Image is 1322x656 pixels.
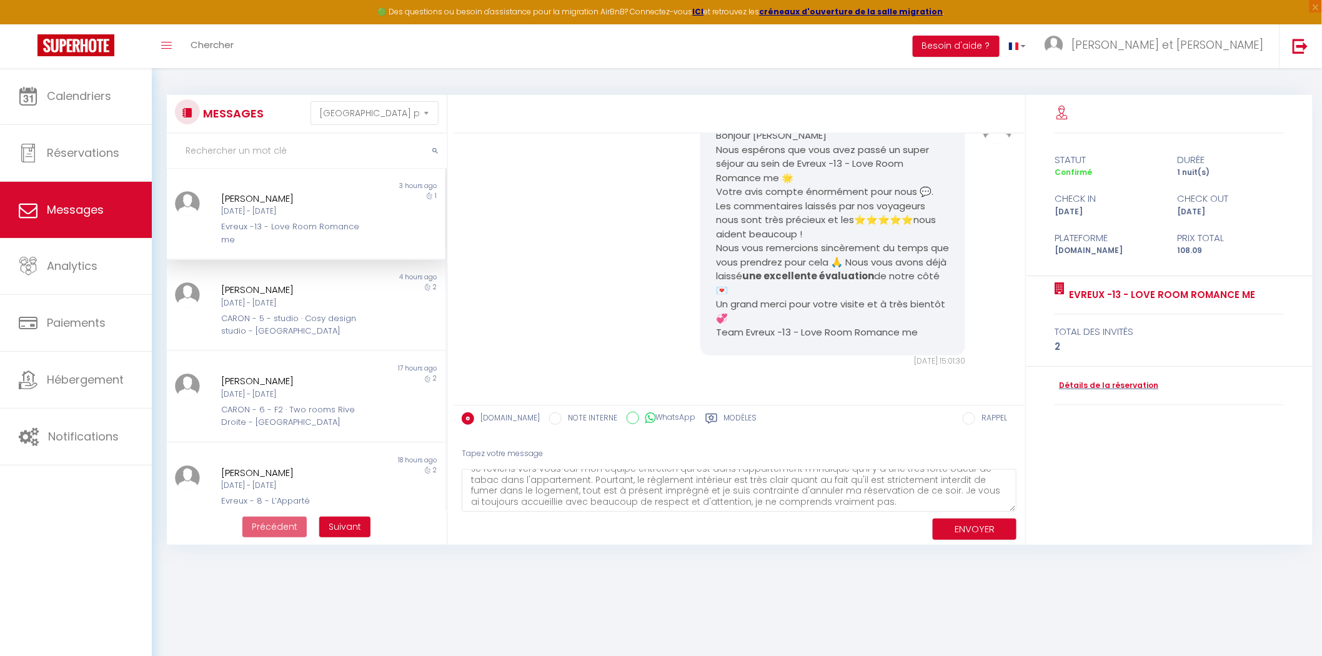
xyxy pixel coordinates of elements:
[1170,206,1293,218] div: [DATE]
[191,38,234,51] span: Chercher
[221,282,367,297] div: [PERSON_NAME]
[1046,231,1170,246] div: Plateforme
[693,6,704,17] a: ICI
[760,6,943,17] a: créneaux d'ouverture de la salle migration
[1055,167,1092,177] span: Confirmé
[252,520,297,533] span: Précédent
[1065,287,1255,302] a: Evreux -13 - Love Room Romance me
[716,241,950,297] p: Nous vous remercions sincèrement du temps que vous prendrez pour cela 🙏 Nous vous avons déjà lais...
[1046,245,1170,257] div: [DOMAIN_NAME]
[1055,380,1158,392] a: Détails de la réservation
[562,412,617,426] label: NOTE INTERNE
[47,315,106,330] span: Paiements
[742,269,874,282] b: une excellente évaluation
[306,272,445,282] div: 4 hours ago
[716,326,950,340] p: Team Evreux -13 - Love Room Romance me
[1293,38,1308,54] img: logout
[1170,245,1293,257] div: 108.09
[435,191,437,201] span: 1
[716,185,950,241] p: Votre avis compte énormément pour nous 💬. Les commentaires laissés par nos voyageurs nous sont tr...
[306,181,445,191] div: 3 hours ago
[639,412,696,425] label: WhatsApp
[175,282,200,307] img: ...
[1170,167,1293,179] div: 1 nuit(s)
[242,517,307,538] button: Previous
[10,5,47,42] button: Ouvrir le widget de chat LiveChat
[724,412,757,428] label: Modèles
[913,36,1000,57] button: Besoin d'aide ?
[854,213,913,226] b: ⭐⭐⭐⭐⭐
[329,520,361,533] span: Suivant
[200,99,264,127] h3: MESSAGES
[1045,36,1063,54] img: ...
[175,191,200,216] img: ...
[221,495,367,507] div: Evreux - 8 - L’Apparté
[221,297,367,309] div: [DATE] - [DATE]
[47,145,119,161] span: Réservations
[175,374,200,399] img: ...
[221,480,367,492] div: [DATE] - [DATE]
[221,221,367,246] div: Evreux -13 - Love Room Romance me
[181,24,243,68] a: Chercher
[221,206,367,217] div: [DATE] - [DATE]
[1035,24,1280,68] a: ... [PERSON_NAME] et [PERSON_NAME]
[716,297,950,326] p: Un grand merci pour votre visite et à très bientôt 💞
[47,202,104,217] span: Messages
[1055,324,1284,339] div: total des invités
[306,364,445,374] div: 17 hours ago
[37,34,114,56] img: Super Booking
[1170,231,1293,246] div: Prix total
[175,465,200,490] img: ...
[1071,37,1264,52] span: [PERSON_NAME] et [PERSON_NAME]
[47,258,97,274] span: Analytics
[716,129,950,143] p: Bonjour [PERSON_NAME]
[221,389,367,400] div: [DATE] - [DATE]
[1046,206,1170,218] div: [DATE]
[221,374,367,389] div: [PERSON_NAME]
[933,519,1016,540] button: ENVOYER
[221,191,367,206] div: [PERSON_NAME]
[1170,152,1293,167] div: durée
[434,374,437,383] span: 2
[221,404,367,429] div: CARON - 6 - F2 · Two rooms Rive Droite - [GEOGRAPHIC_DATA]
[319,517,370,538] button: Next
[221,465,367,480] div: [PERSON_NAME]
[700,355,965,367] div: [DATE] 15:01:30
[306,455,445,465] div: 18 hours ago
[975,412,1007,426] label: RAPPEL
[1046,191,1170,206] div: check in
[221,312,367,338] div: CARON - 5 - studio · Cosy design studio - [GEOGRAPHIC_DATA]
[1046,152,1170,167] div: statut
[47,372,124,387] span: Hébergement
[1055,339,1284,354] div: 2
[48,429,119,444] span: Notifications
[462,439,1017,469] div: Tapez votre message
[716,143,950,186] p: Nous espérons que vous avez passé un super séjour au sein de Evreux -13 - Love Room Romance me 🌟
[434,465,437,475] span: 2
[47,88,111,104] span: Calendriers
[1170,191,1293,206] div: check out
[434,282,437,292] span: 2
[474,412,540,426] label: [DOMAIN_NAME]
[167,134,447,169] input: Rechercher un mot clé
